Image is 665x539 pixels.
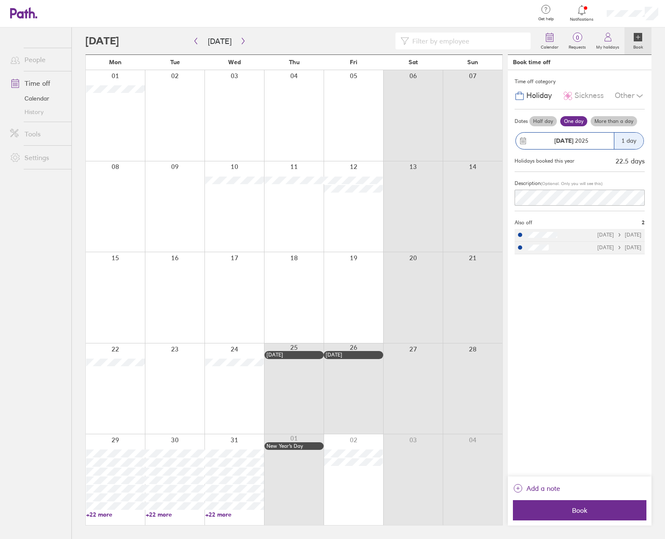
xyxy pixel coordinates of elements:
[3,149,71,166] a: Settings
[591,116,637,126] label: More than a day
[267,443,322,449] div: New Year’s Day
[564,27,591,54] a: 0Requests
[515,220,532,226] span: Also off
[536,27,564,54] a: Calendar
[628,42,648,50] label: Book
[560,116,587,126] label: One day
[409,59,418,65] span: Sat
[3,92,71,105] a: Calendar
[228,59,241,65] span: Wed
[326,352,381,358] div: [DATE]
[614,133,643,149] div: 1 day
[201,34,238,48] button: [DATE]
[3,51,71,68] a: People
[515,118,528,124] span: Dates
[568,4,596,22] a: Notifications
[86,511,145,518] a: +22 more
[3,125,71,142] a: Tools
[409,33,526,49] input: Filter by employee
[554,137,589,144] span: 2025
[205,511,264,518] a: +22 more
[532,16,560,22] span: Get help
[526,91,552,100] span: Holiday
[515,128,645,154] button: [DATE] 20251 day
[616,157,645,165] div: 22.5 days
[267,352,322,358] div: [DATE]
[597,232,641,238] div: [DATE] [DATE]
[513,59,551,65] div: Book time off
[519,506,640,514] span: Book
[109,59,122,65] span: Mon
[642,220,645,226] span: 2
[564,42,591,50] label: Requests
[170,59,180,65] span: Tue
[591,42,624,50] label: My holidays
[289,59,300,65] span: Thu
[624,27,651,54] a: Book
[597,245,641,250] div: [DATE] [DATE]
[529,116,557,126] label: Half day
[554,137,573,144] strong: [DATE]
[564,34,591,41] span: 0
[515,180,541,186] span: Description
[526,482,560,495] span: Add a note
[350,59,357,65] span: Fri
[467,59,478,65] span: Sun
[513,500,646,520] button: Book
[513,482,560,495] button: Add a note
[575,91,604,100] span: Sickness
[536,42,564,50] label: Calendar
[568,17,596,22] span: Notifications
[515,158,575,164] div: Holidays booked this year
[515,75,645,88] div: Time off category
[541,181,602,186] span: (Optional. Only you will see this)
[615,88,645,104] div: Other
[3,75,71,92] a: Time off
[146,511,204,518] a: +22 more
[3,105,71,119] a: History
[591,27,624,54] a: My holidays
